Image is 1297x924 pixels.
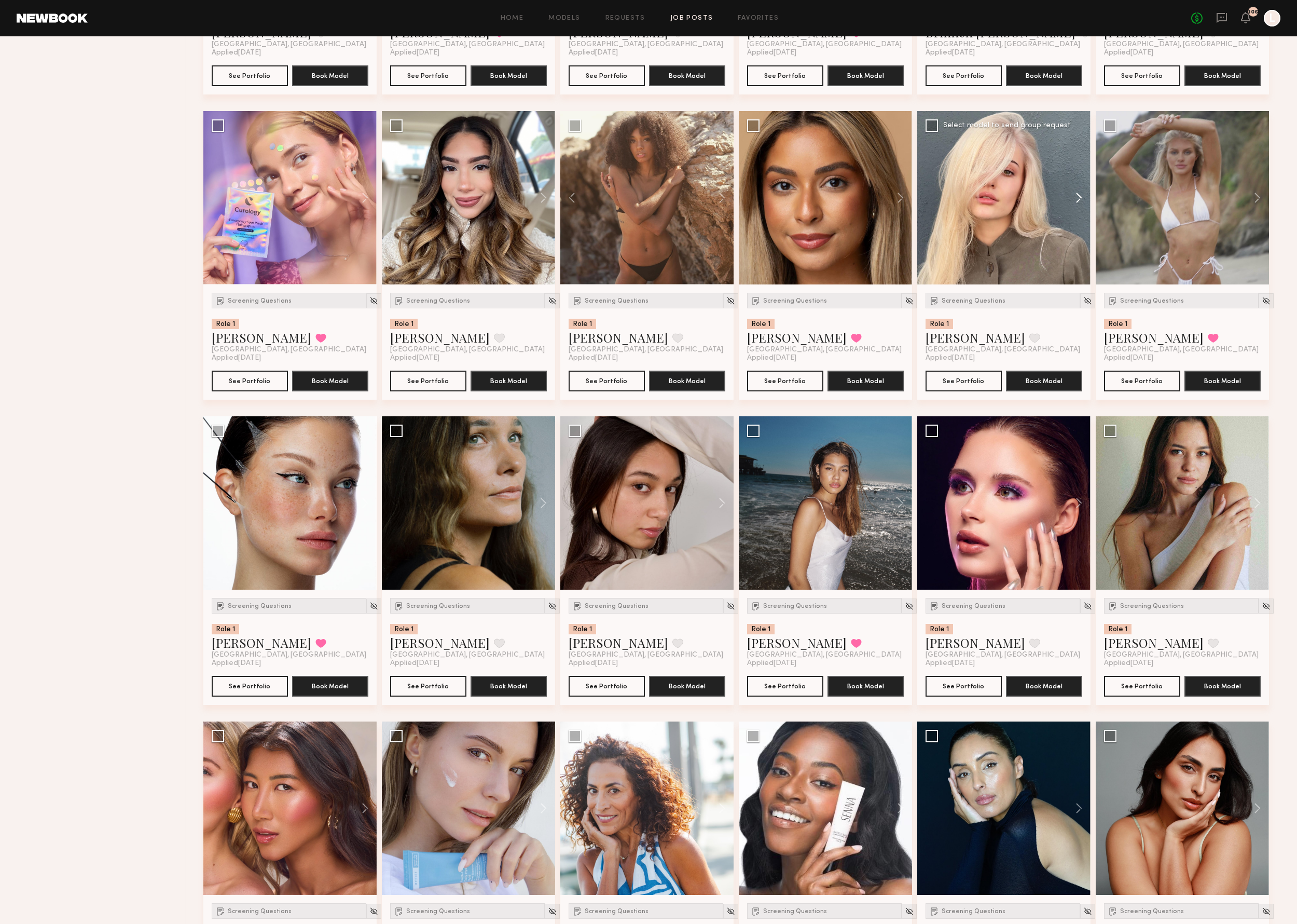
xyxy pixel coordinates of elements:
[926,346,1080,354] span: [GEOGRAPHIC_DATA], [GEOGRAPHIC_DATA]
[569,624,596,634] div: Role 1
[605,15,645,22] a: Requests
[747,319,775,329] div: Role 1
[827,676,904,697] button: Book Model
[569,354,725,362] div: Applied [DATE]
[390,676,466,697] button: See Portfolio
[763,603,827,609] span: Screening Questions
[763,908,827,915] span: Screening Questions
[1006,65,1082,86] button: Book Model
[471,371,547,391] button: Book Model
[390,371,466,391] button: See Portfolio
[747,624,775,634] div: Role 1
[1104,329,1204,346] a: [PERSON_NAME]
[726,296,735,305] img: Unhide Model
[406,298,470,304] span: Screening Questions
[747,49,904,57] div: Applied [DATE]
[649,71,725,79] a: Book Model
[369,602,378,610] img: Unhide Model
[215,601,226,611] img: Submission Icon
[747,371,823,391] a: See Portfolio
[1104,634,1204,651] a: [PERSON_NAME]
[738,15,779,22] a: Favorites
[212,65,288,86] button: See Portfolio
[1184,65,1261,86] button: Book Model
[228,908,292,915] span: Screening Questions
[929,601,940,611] img: Submission Icon
[926,676,1002,697] button: See Portfolio
[471,676,547,697] button: Book Model
[569,319,596,329] div: Role 1
[751,601,761,611] img: Submission Icon
[1083,602,1092,610] img: Unhide Model
[1184,376,1261,385] a: Book Model
[1184,676,1261,697] button: Book Model
[406,603,470,609] span: Screening Questions
[926,659,1082,668] div: Applied [DATE]
[1104,659,1261,668] div: Applied [DATE]
[569,634,668,651] a: [PERSON_NAME]
[390,40,545,49] span: [GEOGRAPHIC_DATA], [GEOGRAPHIC_DATA]
[1262,907,1271,916] img: Unhide Model
[747,676,823,697] button: See Portfolio
[1006,676,1082,697] button: Book Model
[942,908,1005,915] span: Screening Questions
[471,681,547,690] a: Book Model
[926,65,1002,86] button: See Portfolio
[572,601,583,611] img: Submission Icon
[747,346,902,354] span: [GEOGRAPHIC_DATA], [GEOGRAPHIC_DATA]
[649,65,725,86] button: Book Model
[548,907,557,916] img: Unhide Model
[747,329,847,346] a: [PERSON_NAME]
[926,354,1082,362] div: Applied [DATE]
[1104,65,1180,86] button: See Portfolio
[548,602,557,610] img: Unhide Model
[926,624,953,634] div: Role 1
[926,329,1025,346] a: [PERSON_NAME]
[926,371,1002,391] button: See Portfolio
[390,624,418,634] div: Role 1
[926,319,953,329] div: Role 1
[585,298,648,304] span: Screening Questions
[943,122,1071,129] div: Select model to send group request
[1262,296,1271,305] img: Unhide Model
[747,659,904,668] div: Applied [DATE]
[763,298,827,304] span: Screening Questions
[585,908,648,915] span: Screening Questions
[1120,298,1184,304] span: Screening Questions
[569,371,645,391] button: See Portfolio
[569,40,723,49] span: [GEOGRAPHIC_DATA], [GEOGRAPHIC_DATA]
[1104,676,1180,697] button: See Portfolio
[1104,624,1132,634] div: Role 1
[747,65,823,86] button: See Portfolio
[827,681,904,690] a: Book Model
[212,40,366,49] span: [GEOGRAPHIC_DATA], [GEOGRAPHIC_DATA]
[926,49,1082,57] div: Applied [DATE]
[1006,681,1082,690] a: Book Model
[390,346,545,354] span: [GEOGRAPHIC_DATA], [GEOGRAPHIC_DATA]
[1120,908,1184,915] span: Screening Questions
[471,71,547,79] a: Book Model
[569,346,723,354] span: [GEOGRAPHIC_DATA], [GEOGRAPHIC_DATA]
[471,65,547,86] button: Book Model
[1104,651,1259,659] span: [GEOGRAPHIC_DATA], [GEOGRAPHIC_DATA]
[390,659,547,668] div: Applied [DATE]
[390,49,547,57] div: Applied [DATE]
[1083,907,1092,916] img: Unhide Model
[572,906,583,916] img: Submission Icon
[572,295,583,306] img: Submission Icon
[390,651,545,659] span: [GEOGRAPHIC_DATA], [GEOGRAPHIC_DATA]
[369,296,378,305] img: Unhide Model
[649,376,725,385] a: Book Model
[1264,10,1280,26] a: L
[212,659,368,668] div: Applied [DATE]
[1104,49,1261,57] div: Applied [DATE]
